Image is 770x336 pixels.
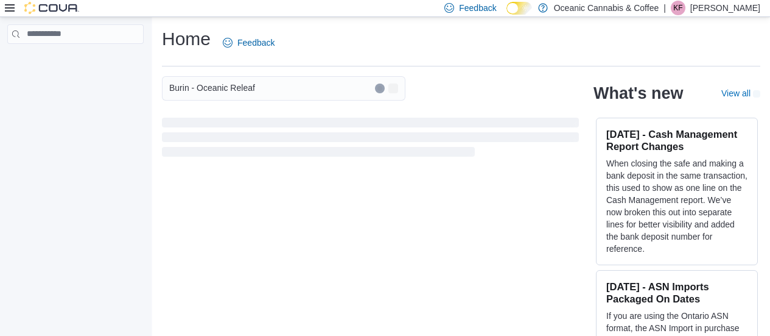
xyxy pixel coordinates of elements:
[162,27,211,51] h1: Home
[606,128,747,152] h3: [DATE] - Cash Management Report Changes
[753,90,760,98] svg: External link
[7,46,144,76] nav: Complex example
[606,281,747,305] h3: [DATE] - ASN Imports Packaged On Dates
[606,157,747,255] p: When closing the safe and making a bank deposit in the same transaction, this used to show as one...
[218,30,279,55] a: Feedback
[237,37,275,49] span: Feedback
[663,1,666,15] p: |
[459,2,496,14] span: Feedback
[162,120,579,159] span: Loading
[690,1,760,15] p: [PERSON_NAME]
[593,84,683,103] h2: What's new
[506,2,532,15] input: Dark Mode
[671,1,685,15] div: Katie Farewell
[169,80,255,95] span: Burin - Oceanic Releaf
[375,84,385,93] button: Clear input
[721,88,760,98] a: View allExternal link
[388,84,398,93] button: Open list of options
[554,1,659,15] p: Oceanic Cannabis & Coffee
[673,1,682,15] span: KF
[24,2,79,14] img: Cova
